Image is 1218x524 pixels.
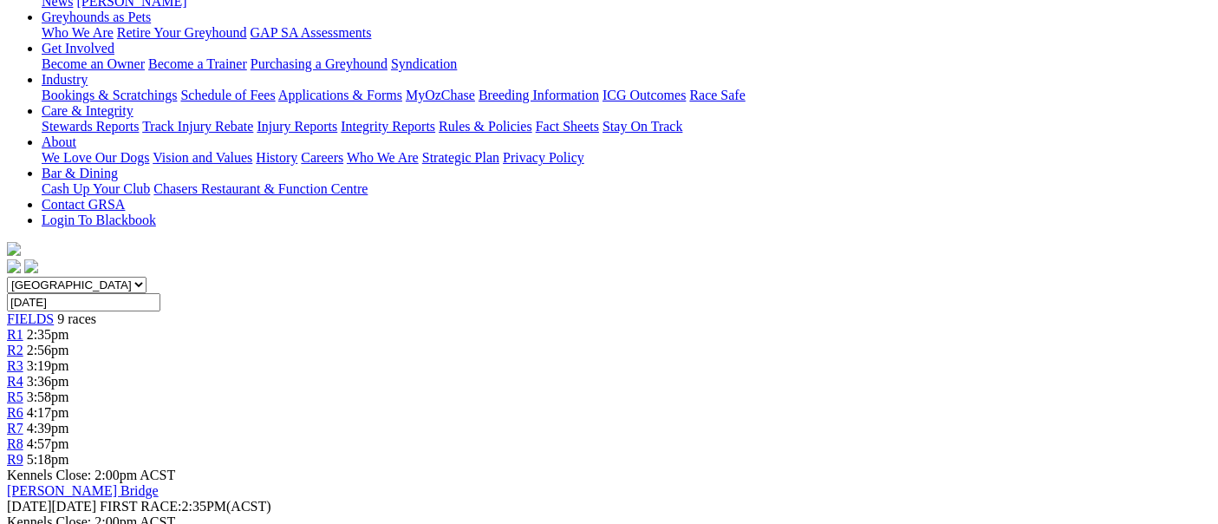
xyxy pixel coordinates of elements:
[341,119,435,134] a: Integrity Reports
[257,119,337,134] a: Injury Reports
[57,311,96,326] span: 9 races
[42,213,156,227] a: Login To Blackbook
[27,358,69,373] span: 3:19pm
[422,150,499,165] a: Strategic Plan
[42,72,88,87] a: Industry
[27,374,69,389] span: 3:36pm
[503,150,584,165] a: Privacy Policy
[42,150,1211,166] div: About
[42,56,1211,72] div: Get Involved
[142,119,253,134] a: Track Injury Rebate
[439,119,532,134] a: Rules & Policies
[180,88,275,102] a: Schedule of Fees
[42,181,1211,197] div: Bar & Dining
[42,119,139,134] a: Stewards Reports
[251,56,388,71] a: Purchasing a Greyhound
[42,166,118,180] a: Bar & Dining
[406,88,475,102] a: MyOzChase
[7,327,23,342] a: R1
[7,468,175,482] span: Kennels Close: 2:00pm ACST
[7,499,96,514] span: [DATE]
[391,56,457,71] a: Syndication
[7,436,23,451] a: R8
[42,41,114,56] a: Get Involved
[27,343,69,357] span: 2:56pm
[27,421,69,436] span: 4:39pm
[7,421,23,436] a: R7
[42,134,76,149] a: About
[479,88,599,102] a: Breeding Information
[301,150,343,165] a: Careers
[7,499,52,514] span: [DATE]
[27,436,69,451] span: 4:57pm
[42,25,1211,41] div: Greyhounds as Pets
[42,10,151,24] a: Greyhounds as Pets
[27,390,69,404] span: 3:58pm
[689,88,745,102] a: Race Safe
[42,88,1211,103] div: Industry
[7,311,54,326] a: FIELDS
[42,88,177,102] a: Bookings & Scratchings
[7,242,21,256] img: logo-grsa-white.png
[347,150,419,165] a: Who We Are
[602,88,686,102] a: ICG Outcomes
[7,259,21,273] img: facebook.svg
[27,405,69,420] span: 4:17pm
[24,259,38,273] img: twitter.svg
[7,452,23,467] a: R9
[256,150,297,165] a: History
[7,293,160,311] input: Select date
[148,56,247,71] a: Become a Trainer
[251,25,372,40] a: GAP SA Assessments
[42,181,150,196] a: Cash Up Your Club
[27,452,69,467] span: 5:18pm
[7,343,23,357] a: R2
[278,88,402,102] a: Applications & Forms
[7,405,23,420] a: R6
[117,25,247,40] a: Retire Your Greyhound
[153,150,252,165] a: Vision and Values
[42,150,149,165] a: We Love Our Dogs
[100,499,271,514] span: 2:35PM(ACST)
[42,56,145,71] a: Become an Owner
[536,119,599,134] a: Fact Sheets
[153,181,368,196] a: Chasers Restaurant & Function Centre
[42,197,125,212] a: Contact GRSA
[7,390,23,404] a: R5
[602,119,682,134] a: Stay On Track
[7,374,23,389] a: R4
[7,483,159,498] a: [PERSON_NAME] Bridge
[42,119,1211,134] div: Care & Integrity
[42,25,114,40] a: Who We Are
[100,499,181,514] span: FIRST RACE:
[42,103,134,118] a: Care & Integrity
[27,327,69,342] span: 2:35pm
[7,358,23,373] a: R3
